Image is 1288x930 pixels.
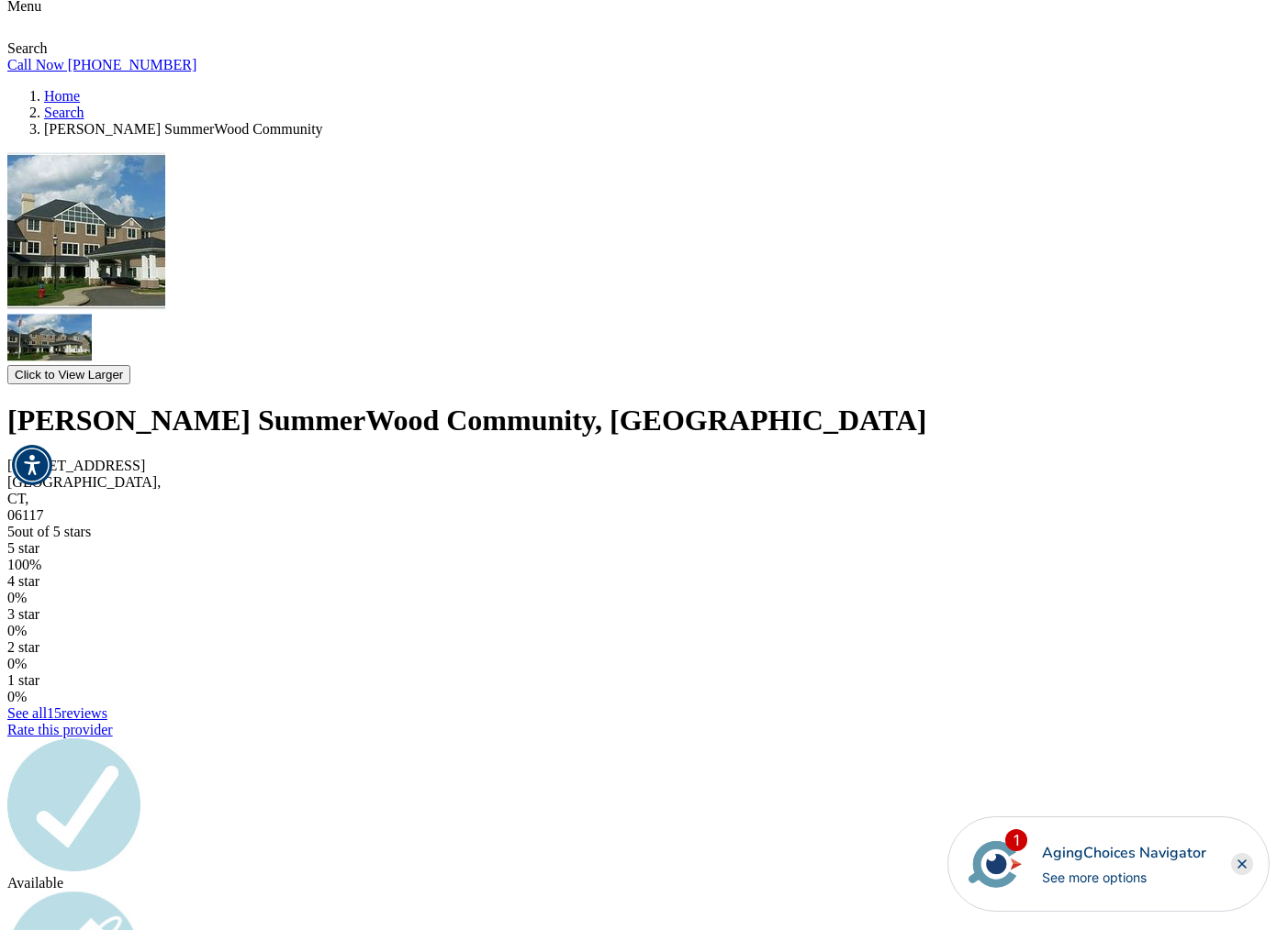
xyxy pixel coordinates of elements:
[7,524,1281,540] div: 5 out of 5 stars
[7,507,1281,524] div: 06117
[964,833,1026,895] img: avatar
[1042,868,1206,887] div: See more options
[44,105,84,120] a: Search
[7,705,107,721] a: See all15reviews
[7,573,1281,590] div: 4 star
[157,474,161,490] span: ,
[7,365,130,384] button: Click to View Larger
[7,404,1281,437] h1: [PERSON_NAME] SummerWood Community, [GEOGRAPHIC_DATA]
[7,590,1281,606] div: 0 %
[7,656,1281,672] div: 0 %
[7,606,1281,623] div: 3 star
[7,639,1281,656] div: 2 star
[44,121,323,137] span: [PERSON_NAME] SummerWood Community
[7,875,1281,891] div: Available
[7,540,1281,557] div: 5 star
[7,623,1281,639] div: 0 %
[7,557,1281,573] div: 100 %
[25,491,28,506] span: ,
[7,672,1281,689] div: 1 star
[7,15,29,37] img: search-icon.svg
[7,314,92,361] img: Hoffman SummerWood Community, West Hartford CT
[7,57,196,72] a: Call Now [PHONE_NUMBER]
[7,40,1281,57] div: Search
[7,458,1281,474] div: [STREET_ADDRESS]
[7,88,1281,138] nav: breadcrumb
[7,689,1281,705] div: 0 %
[12,445,52,485] div: Accessibility Menu
[1042,842,1206,864] div: AgingChoices Navigator
[44,88,80,104] a: Home
[7,722,113,737] a: Rate this provider
[7,152,165,310] img: Hoffman SummerWood Community, West Hartford CT
[7,491,25,506] span: CT
[1231,853,1253,875] div: Close
[1005,829,1027,851] div: 1
[7,474,157,490] span: [GEOGRAPHIC_DATA]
